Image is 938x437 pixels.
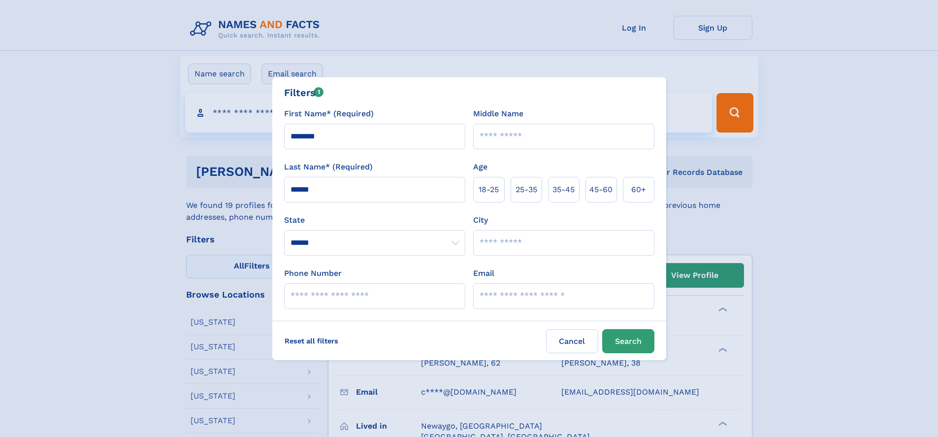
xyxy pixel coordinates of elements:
span: 45‑60 [589,184,613,196]
label: Last Name* (Required) [284,161,373,173]
label: First Name* (Required) [284,108,374,120]
span: 25‑35 [516,184,537,196]
span: 60+ [631,184,646,196]
label: Age [473,161,487,173]
button: Search [602,329,654,353]
label: City [473,214,488,226]
span: 35‑45 [552,184,575,196]
span: 18‑25 [479,184,499,196]
label: Phone Number [284,268,342,279]
label: Reset all filters [278,329,345,353]
label: Email [473,268,494,279]
label: State [284,214,465,226]
div: Filters [284,85,324,100]
label: Middle Name [473,108,523,120]
label: Cancel [546,329,598,353]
